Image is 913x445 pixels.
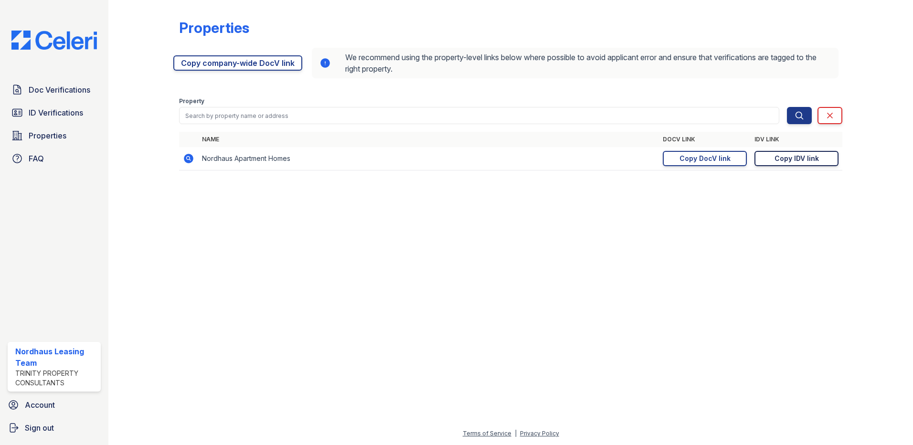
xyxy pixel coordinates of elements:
span: Properties [29,130,66,141]
label: Property [179,97,204,105]
th: Name [198,132,659,147]
span: ID Verifications [29,107,83,118]
div: | [515,430,517,437]
input: Search by property name or address [179,107,779,124]
a: ID Verifications [8,103,101,122]
a: Terms of Service [463,430,511,437]
div: We recommend using the property-level links below where possible to avoid applicant error and ens... [312,48,839,78]
span: FAQ [29,153,44,164]
div: Copy IDV link [775,154,819,163]
div: Nordhaus Leasing Team [15,346,97,369]
a: Privacy Policy [520,430,559,437]
a: Copy DocV link [663,151,747,166]
span: Doc Verifications [29,84,90,95]
a: FAQ [8,149,101,168]
img: CE_Logo_Blue-a8612792a0a2168367f1c8372b55b34899dd931a85d93a1a3d3e32e68fde9ad4.png [4,31,105,50]
div: Properties [179,19,249,36]
span: Sign out [25,422,54,434]
span: Account [25,399,55,411]
a: Properties [8,126,101,145]
div: Copy DocV link [679,154,731,163]
a: Account [4,395,105,414]
a: Doc Verifications [8,80,101,99]
th: DocV Link [659,132,751,147]
div: Trinity Property Consultants [15,369,97,388]
td: Nordhaus Apartment Homes [198,147,659,170]
a: Copy company-wide DocV link [173,55,302,71]
a: Sign out [4,418,105,437]
a: Copy IDV link [754,151,839,166]
th: IDV Link [751,132,842,147]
